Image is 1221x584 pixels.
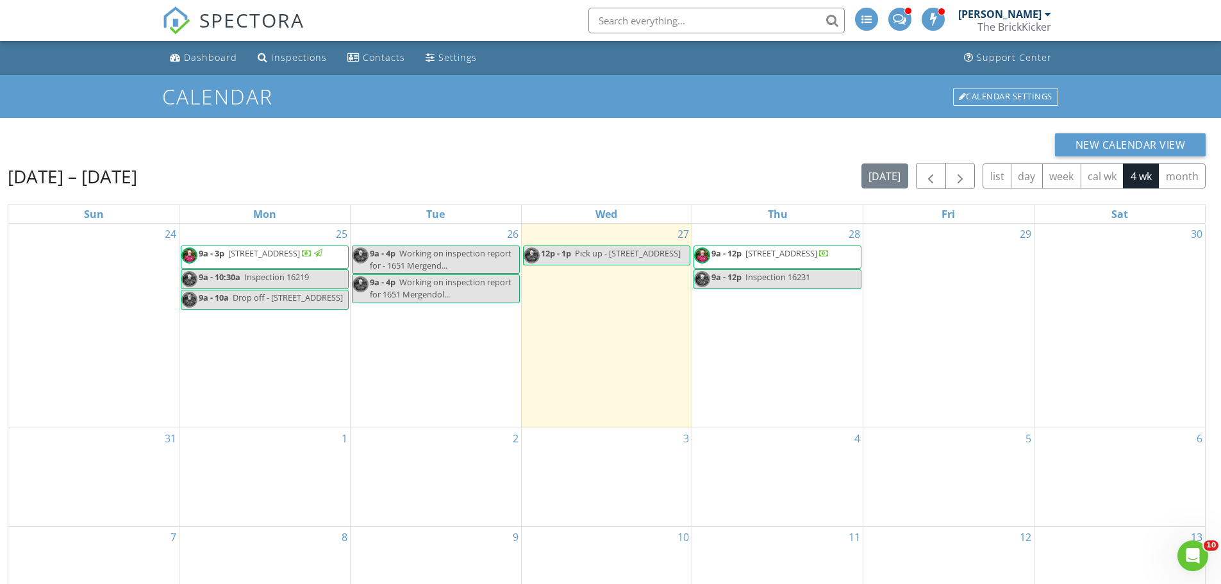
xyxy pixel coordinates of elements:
[1158,163,1206,188] button: month
[711,247,829,259] a: 9a - 12p [STREET_ADDRESS]
[370,247,511,271] span: Working on inspection report for - 1651 Mergend...
[958,8,1042,21] div: [PERSON_NAME]
[184,51,237,63] div: Dashboard
[593,205,620,223] a: Wednesday
[1188,527,1205,547] a: Go to September 13, 2025
[846,527,863,547] a: Go to September 11, 2025
[8,163,137,189] h2: [DATE] – [DATE]
[1017,224,1034,244] a: Go to August 29, 2025
[694,246,861,269] a: 9a - 12p [STREET_ADDRESS]
[350,224,521,428] td: Go to August 26, 2025
[438,51,477,63] div: Settings
[253,46,332,70] a: Inspections
[745,271,810,283] span: Inspection 16231
[694,247,710,263] img: jasonbkapicbrickkicker4.jpg
[424,205,447,223] a: Tuesday
[363,51,405,63] div: Contacts
[370,276,395,288] span: 9a - 4p
[521,224,692,428] td: Go to August 27, 2025
[181,271,197,287] img: jasonbkapicbrickkicker4.jpg
[863,224,1034,428] td: Go to August 29, 2025
[350,428,521,527] td: Go to September 2, 2025
[1011,163,1043,188] button: day
[694,271,710,287] img: jasonbkapicbrickkicker4.jpg
[510,527,521,547] a: Go to September 9, 2025
[852,428,863,449] a: Go to September 4, 2025
[353,247,369,263] img: jasonbkapicbrickkicker4.jpg
[681,428,692,449] a: Go to September 3, 2025
[8,428,179,527] td: Go to August 31, 2025
[233,292,343,303] span: Drop off - [STREET_ADDRESS]
[179,224,351,428] td: Go to August 25, 2025
[541,247,571,259] span: 12p - 1p
[1055,133,1206,156] button: New Calendar View
[983,163,1011,188] button: list
[510,428,521,449] a: Go to September 2, 2025
[1194,428,1205,449] a: Go to September 6, 2025
[939,205,958,223] a: Friday
[953,88,1058,106] div: Calendar Settings
[199,292,229,303] span: 9a - 10a
[420,46,482,70] a: Settings
[1109,205,1131,223] a: Saturday
[333,224,350,244] a: Go to August 25, 2025
[162,224,179,244] a: Go to August 24, 2025
[199,247,324,259] a: 9a - 3p [STREET_ADDRESS]
[916,163,946,189] button: Previous
[1034,428,1205,527] td: Go to September 6, 2025
[952,87,1059,107] a: Calendar Settings
[271,51,327,63] div: Inspections
[1188,224,1205,244] a: Go to August 30, 2025
[1081,163,1124,188] button: cal wk
[692,428,863,527] td: Go to September 4, 2025
[251,205,279,223] a: Monday
[504,224,521,244] a: Go to August 26, 2025
[959,46,1057,70] a: Support Center
[168,527,179,547] a: Go to September 7, 2025
[945,163,976,189] button: Next
[342,46,410,70] a: Contacts
[863,428,1034,527] td: Go to September 5, 2025
[846,224,863,244] a: Go to August 28, 2025
[977,21,1051,33] div: The BrickKicker
[1177,540,1208,571] iframe: Intercom live chat
[339,428,350,449] a: Go to September 1, 2025
[353,276,369,292] img: jasonbkapicbrickkicker4.jpg
[1017,527,1034,547] a: Go to September 12, 2025
[711,271,742,283] span: 9a - 12p
[692,224,863,428] td: Go to August 28, 2025
[228,247,300,259] span: [STREET_ADDRESS]
[711,247,742,259] span: 9a - 12p
[1034,224,1205,428] td: Go to August 30, 2025
[977,51,1052,63] div: Support Center
[181,247,197,263] img: jasonbkapicbrickkicker4.jpg
[244,271,309,283] span: Inspection 16219
[199,271,240,283] span: 9a - 10:30a
[675,224,692,244] a: Go to August 27, 2025
[8,224,179,428] td: Go to August 24, 2025
[199,6,304,33] span: SPECTORA
[339,527,350,547] a: Go to September 8, 2025
[675,527,692,547] a: Go to September 10, 2025
[861,163,908,188] button: [DATE]
[165,46,242,70] a: Dashboard
[575,247,681,259] span: Pick up - [STREET_ADDRESS]
[181,246,349,269] a: 9a - 3p [STREET_ADDRESS]
[199,247,224,259] span: 9a - 3p
[1042,163,1081,188] button: week
[588,8,845,33] input: Search everything...
[1123,163,1159,188] button: 4 wk
[370,276,511,300] span: Working on inspection report for 1651 Mergendol...
[745,247,817,259] span: [STREET_ADDRESS]
[179,428,351,527] td: Go to September 1, 2025
[1204,540,1218,551] span: 10
[521,428,692,527] td: Go to September 3, 2025
[162,6,190,35] img: The Best Home Inspection Software - Spectora
[162,85,1059,108] h1: Calendar
[81,205,106,223] a: Sunday
[765,205,790,223] a: Thursday
[1023,428,1034,449] a: Go to September 5, 2025
[181,292,197,308] img: jasonbkapicbrickkicker4.jpg
[162,428,179,449] a: Go to August 31, 2025
[524,247,540,263] img: jasonbkapicbrickkicker4.jpg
